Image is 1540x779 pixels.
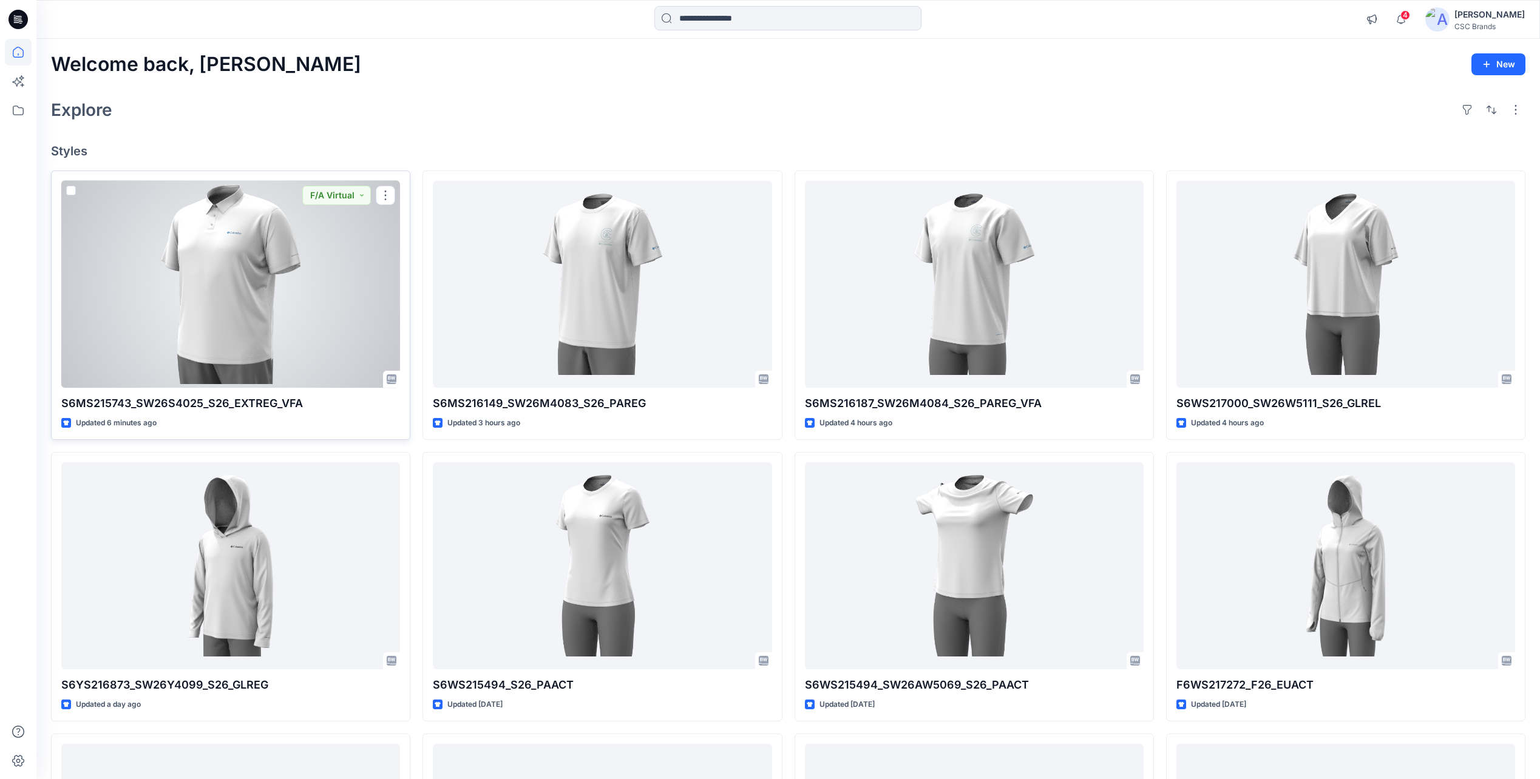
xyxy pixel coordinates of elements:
p: Updated 3 hours ago [447,417,520,430]
a: S6MS216187_SW26M4084_S26_PAREG_VFA [805,181,1144,388]
a: S6MS216149_SW26M4083_S26_PAREG [433,181,772,388]
p: Updated [DATE] [819,698,875,711]
p: Updated [DATE] [1191,698,1246,711]
p: Updated [DATE] [447,698,503,711]
p: S6WS215494_S26_PAACT [433,676,772,693]
p: S6WS217000_SW26W5111_S26_GLREL [1176,395,1515,412]
p: Updated a day ago [76,698,141,711]
h2: Welcome back, [PERSON_NAME] [51,53,361,76]
button: New [1471,53,1525,75]
p: F6WS217272_F26_EUACT [1176,676,1515,693]
p: S6MS216149_SW26M4083_S26_PAREG [433,395,772,412]
img: avatar [1425,7,1450,32]
a: S6WS215494_S26_PAACT [433,462,772,669]
p: Updated 4 hours ago [1191,417,1264,430]
div: [PERSON_NAME] [1454,7,1525,22]
div: CSC Brands [1454,22,1525,31]
p: Updated 4 hours ago [819,417,892,430]
a: S6WS217000_SW26W5111_S26_GLREL [1176,181,1515,388]
a: S6WS215494_SW26AW5069_S26_PAACT [805,462,1144,669]
h4: Styles [51,144,1525,158]
a: F6WS217272_F26_EUACT [1176,462,1515,669]
p: S6MS215743_SW26S4025_S26_EXTREG_VFA [61,395,400,412]
p: S6YS216873_SW26Y4099_S26_GLREG [61,676,400,693]
p: S6MS216187_SW26M4084_S26_PAREG_VFA [805,395,1144,412]
span: 4 [1400,10,1410,20]
h2: Explore [51,100,112,120]
p: S6WS215494_SW26AW5069_S26_PAACT [805,676,1144,693]
p: Updated 6 minutes ago [76,417,157,430]
a: S6MS215743_SW26S4025_S26_EXTREG_VFA [61,181,400,388]
a: S6YS216873_SW26Y4099_S26_GLREG [61,462,400,669]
